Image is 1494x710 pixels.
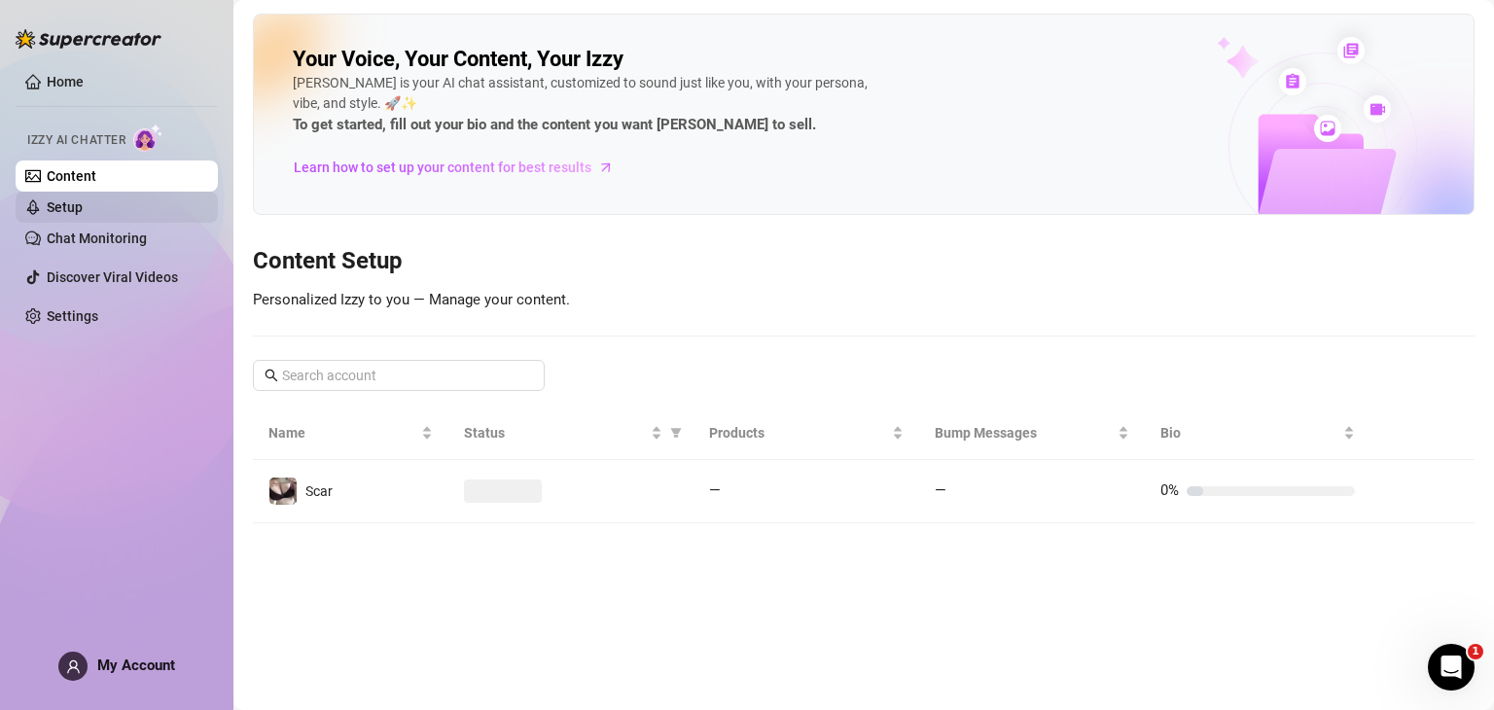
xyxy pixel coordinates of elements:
img: logo-BBDzfeDw.svg [16,29,161,49]
iframe: Intercom live chat [1428,644,1475,691]
input: Search account [282,365,517,386]
strong: To get started, fill out your bio and the content you want [PERSON_NAME] to sell. [293,116,816,133]
span: filter [666,418,686,447]
span: Status [464,422,647,444]
span: Bump Messages [935,422,1114,444]
img: ai-chatter-content-library-cLFOSyPT.png [1172,16,1474,214]
a: Content [47,168,96,184]
a: Setup [47,199,83,215]
span: Products [709,422,888,444]
span: — [935,481,946,499]
th: Name [253,407,448,460]
span: Name [268,422,417,444]
span: Personalized Izzy to you — Manage your content. [253,291,570,308]
th: Bio [1145,407,1370,460]
span: — [709,481,721,499]
span: Scar [305,483,333,499]
div: [PERSON_NAME] is your AI chat assistant, customized to sound just like you, with your persona, vi... [293,73,876,137]
span: Bio [1160,422,1339,444]
a: Settings [47,308,98,324]
span: arrow-right [596,158,616,177]
th: Products [694,407,919,460]
img: AI Chatter [133,124,163,152]
span: search [265,369,278,382]
th: Bump Messages [919,407,1145,460]
span: 0% [1160,481,1179,499]
img: Scar [269,478,297,505]
span: filter [670,427,682,439]
a: Learn how to set up your content for best results [293,152,628,183]
a: Home [47,74,84,89]
a: Discover Viral Videos [47,269,178,285]
span: 1 [1468,644,1483,659]
span: My Account [97,657,175,674]
span: Izzy AI Chatter [27,131,125,150]
h2: Your Voice, Your Content, Your Izzy [293,46,623,73]
th: Status [448,407,694,460]
span: Learn how to set up your content for best results [294,157,591,178]
a: Chat Monitoring [47,231,147,246]
h3: Content Setup [253,246,1475,277]
span: user [66,659,81,674]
